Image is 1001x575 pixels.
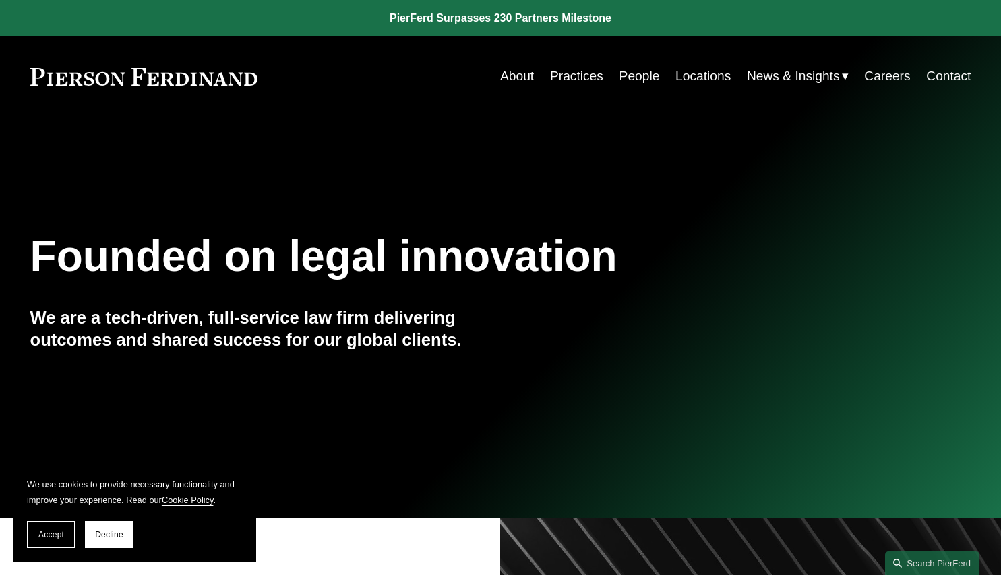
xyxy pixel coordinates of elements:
[95,530,123,539] span: Decline
[27,521,75,548] button: Accept
[85,521,133,548] button: Decline
[675,63,731,89] a: Locations
[500,63,534,89] a: About
[30,232,814,281] h1: Founded on legal innovation
[13,463,256,562] section: Cookie banner
[27,477,243,508] p: We use cookies to provide necessary functionality and improve your experience. Read our .
[162,495,214,505] a: Cookie Policy
[38,530,64,539] span: Accept
[747,65,840,88] span: News & Insights
[864,63,910,89] a: Careers
[619,63,660,89] a: People
[747,63,849,89] a: folder dropdown
[926,63,971,89] a: Contact
[885,551,979,575] a: Search this site
[550,63,603,89] a: Practices
[30,307,501,351] h4: We are a tech-driven, full-service law firm delivering outcomes and shared success for our global...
